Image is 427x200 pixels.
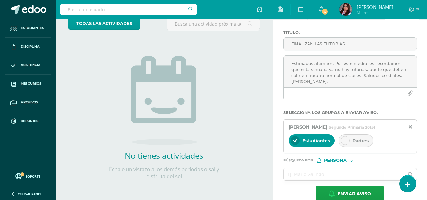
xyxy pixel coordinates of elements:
span: Mis cursos [21,81,41,86]
span: Reportes [21,118,38,124]
span: Mi Perfil [357,9,393,15]
label: Titulo : [283,30,417,35]
span: Disciplina [21,44,40,49]
span: Asistencia [21,63,40,68]
a: Tarea [273,5,307,20]
span: Soporte [26,174,40,179]
textarea: Estimados alumnos. Por este medio les recordamos que esta semana ya no hay tutorías, por lo que d... [284,56,417,87]
input: Busca un usuario... [60,4,197,15]
span: [PERSON_NAME] [357,4,393,10]
span: Búsqueda por : [283,159,314,162]
a: Estudiantes [5,19,51,38]
a: Mis cursos [5,75,51,93]
span: Persona [324,159,347,162]
a: Examen [308,5,347,20]
span: [PERSON_NAME] [289,124,327,130]
span: Cerrar panel [18,192,42,196]
a: Archivos [5,93,51,112]
p: Échale un vistazo a los demás períodos o sal y disfruta del sol [101,166,227,180]
a: Reportes [5,112,51,130]
span: Padres [352,138,369,143]
img: ca6d2985ec22034c30b4afe4d0fb5c41.png [339,3,352,16]
span: 4 [321,8,328,15]
input: Ej. Mario Galindo [284,168,404,180]
a: Soporte [8,172,48,180]
input: Busca una actividad próxima aquí... [167,18,259,30]
span: Estudiantes [302,138,330,143]
span: Estudiantes [21,26,44,31]
input: Titulo [284,38,417,50]
h2: No tienes actividades [101,150,227,161]
span: Segundo Primaria 20151 [329,125,375,130]
img: no_activities.png [131,56,197,145]
label: Selecciona los grupos a enviar aviso : [283,110,417,115]
span: Archivos [21,100,38,105]
a: Disciplina [5,38,51,56]
a: todas las Actividades [68,17,140,30]
a: Evento [347,5,385,20]
a: Asistencia [5,56,51,75]
a: Aviso [385,5,419,20]
div: [object Object] [317,158,364,163]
